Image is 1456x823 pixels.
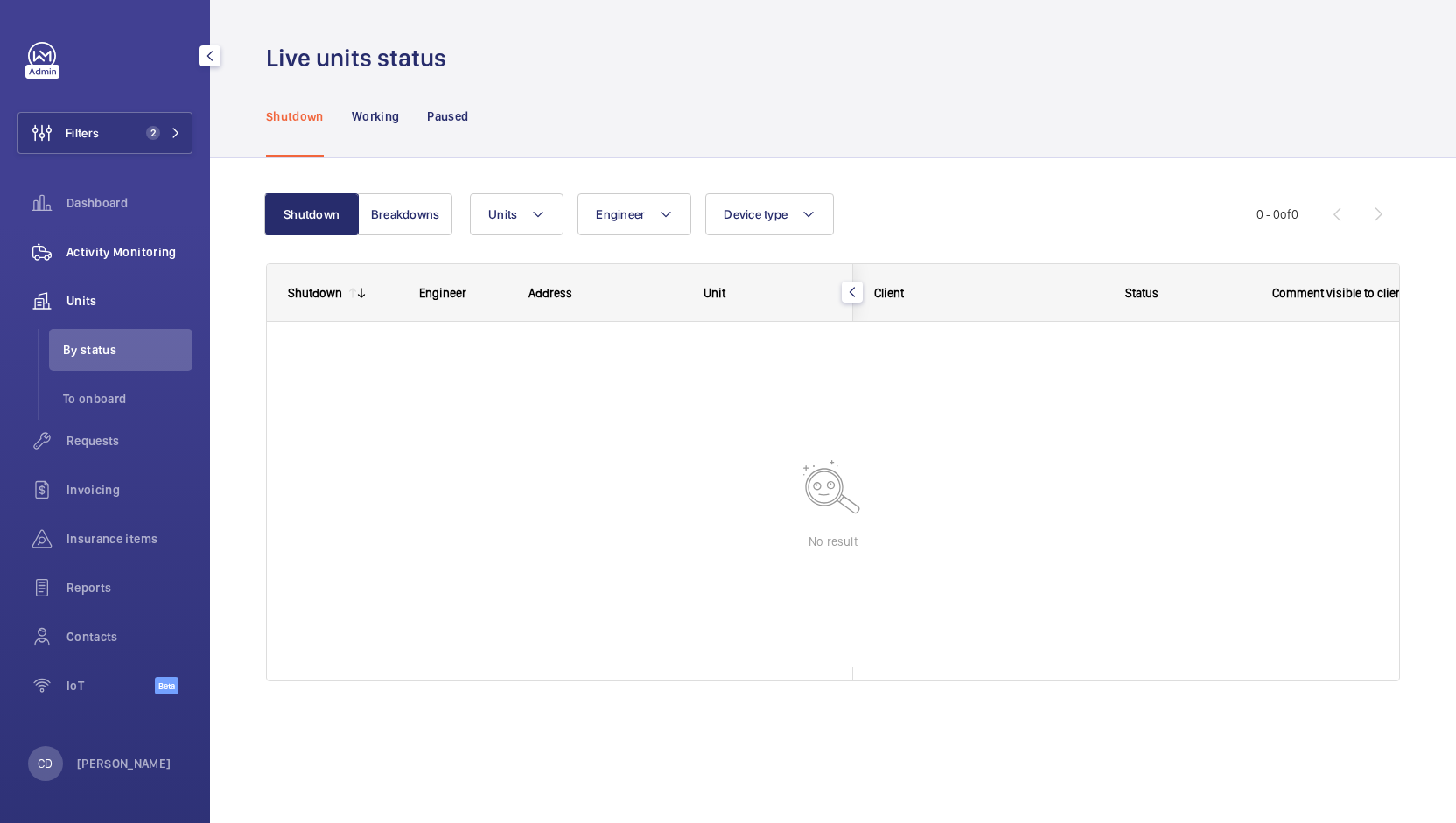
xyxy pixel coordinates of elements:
[66,481,192,499] span: Invoicing
[1272,286,1406,300] span: Comment visible to client
[874,286,904,300] span: Client
[358,193,452,235] button: Breakdowns
[1125,286,1158,300] span: Status
[488,207,517,221] span: Units
[66,243,192,261] span: Activity Monitoring
[1280,207,1291,221] span: of
[703,286,832,300] div: Unit
[724,207,787,221] span: Device type
[1256,208,1298,220] span: 0 - 0 0
[66,579,192,596] span: Reports
[146,126,160,140] span: 2
[264,193,359,235] button: Shutdown
[266,42,457,74] h1: Live units status
[66,530,192,548] span: Insurance items
[155,677,178,694] span: Beta
[596,207,645,221] span: Engineer
[63,341,192,359] span: By status
[288,286,342,300] div: Shutdown
[419,286,466,300] span: Engineer
[77,755,171,772] p: [PERSON_NAME]
[63,390,192,408] span: To onboard
[66,628,192,645] span: Contacts
[352,108,399,125] p: Working
[17,112,192,154] button: Filters2
[470,193,563,235] button: Units
[66,124,99,142] span: Filters
[577,193,691,235] button: Engineer
[266,108,324,125] p: Shutdown
[38,755,52,772] p: CD
[427,108,468,125] p: Paused
[66,194,192,212] span: Dashboard
[705,193,834,235] button: Device type
[528,286,572,300] span: Address
[66,292,192,310] span: Units
[66,432,192,450] span: Requests
[66,677,155,694] span: IoT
